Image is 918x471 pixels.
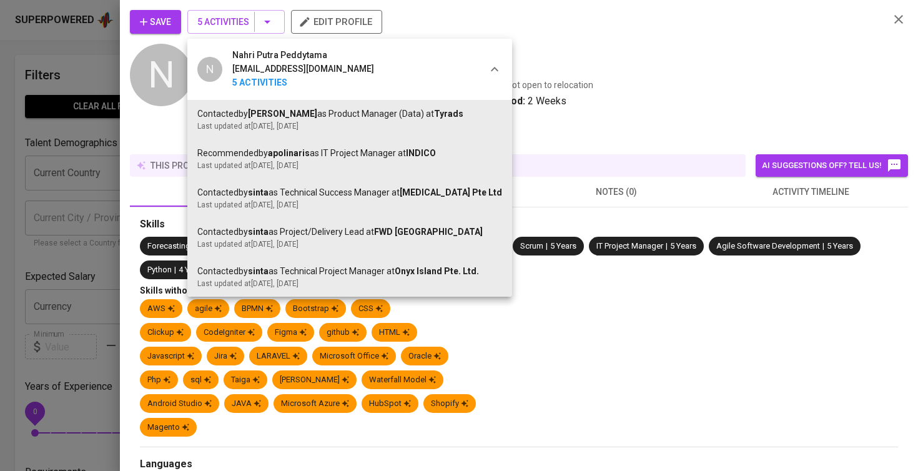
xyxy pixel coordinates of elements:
b: 5 Activities [232,76,374,90]
div: N [197,57,222,82]
div: Contacted by as Technical Success Manager at [197,186,502,199]
span: [MEDICAL_DATA] Pte Ltd [400,187,502,197]
div: [EMAIL_ADDRESS][DOMAIN_NAME] [232,62,374,76]
b: sinta [248,187,269,197]
span: Onyx Island Pte. Ltd. [395,266,479,276]
div: Recommended by as IT Project Manager at [197,147,502,160]
div: Last updated at [DATE] , [DATE] [197,278,502,289]
div: Last updated at [DATE] , [DATE] [197,199,502,211]
div: NNahri Putra Peddytama[EMAIL_ADDRESS][DOMAIN_NAME]5 Activities [187,39,512,100]
b: sinta [248,227,269,237]
span: Nahri Putra Peddytama [232,49,327,62]
span: INDICO [406,148,436,158]
div: Contacted by as Product Manager (Data) at [197,107,502,121]
b: sinta [248,266,269,276]
span: FWD [GEOGRAPHIC_DATA] [374,227,483,237]
div: Contacted by as Project/Delivery Lead at [197,226,502,239]
div: Contacted by as Technical Project Manager at [197,265,502,278]
span: Tyrads [434,109,463,119]
div: Last updated at [DATE] , [DATE] [197,121,502,132]
b: [PERSON_NAME] [248,109,317,119]
b: apolinaris [268,148,310,158]
div: Last updated at [DATE] , [DATE] [197,160,502,171]
div: Last updated at [DATE] , [DATE] [197,239,502,250]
